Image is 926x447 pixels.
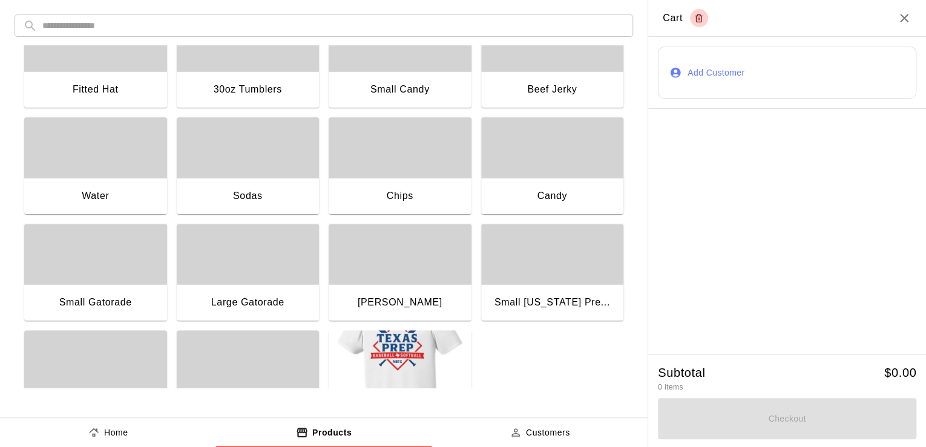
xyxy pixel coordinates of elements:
img: DriFit T-Shirt [329,330,471,391]
button: Water [24,117,167,217]
button: [PERSON_NAME] [329,224,471,323]
span: 0 items [658,383,683,391]
button: Add Customer [658,47,916,99]
button: Sodas [177,117,320,217]
button: [US_STATE] Prep Keyc... [177,330,320,429]
div: Large Gatorade [211,295,284,310]
div: [PERSON_NAME] [358,295,442,310]
div: Small Gatorade [59,295,132,310]
button: Chips [329,117,471,217]
p: Home [104,426,128,439]
div: Water [82,188,109,204]
div: Chips [387,188,413,204]
div: Cart [663,9,708,27]
button: DriFit T-ShirtDriFit T-Shirt [329,330,471,429]
div: Small [US_STATE] Pre... [494,295,610,310]
div: Candy [537,188,567,204]
div: Small Candy [370,82,430,97]
button: Candy [481,117,624,217]
h5: Subtotal [658,365,705,381]
h5: $ 0.00 [884,365,916,381]
p: Products [312,426,352,439]
button: Small Gatorade [24,224,167,323]
div: Fitted Hat [73,82,119,97]
button: Beef Jerky [481,11,624,110]
button: Fitted Hat [24,11,167,110]
button: Large Gatorade [177,224,320,323]
div: Beef Jerky [527,82,577,97]
div: Sodas [233,188,263,204]
button: Close [897,11,911,25]
button: Small [US_STATE] Pre... [481,224,624,323]
div: 30oz Tumblers [214,82,282,97]
p: Customers [526,426,570,439]
button: Empty cart [690,9,708,27]
button: Small Candy [329,11,471,110]
button: [US_STATE] Prep Croc... [24,330,167,429]
button: 30oz Tumblers [177,11,320,110]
